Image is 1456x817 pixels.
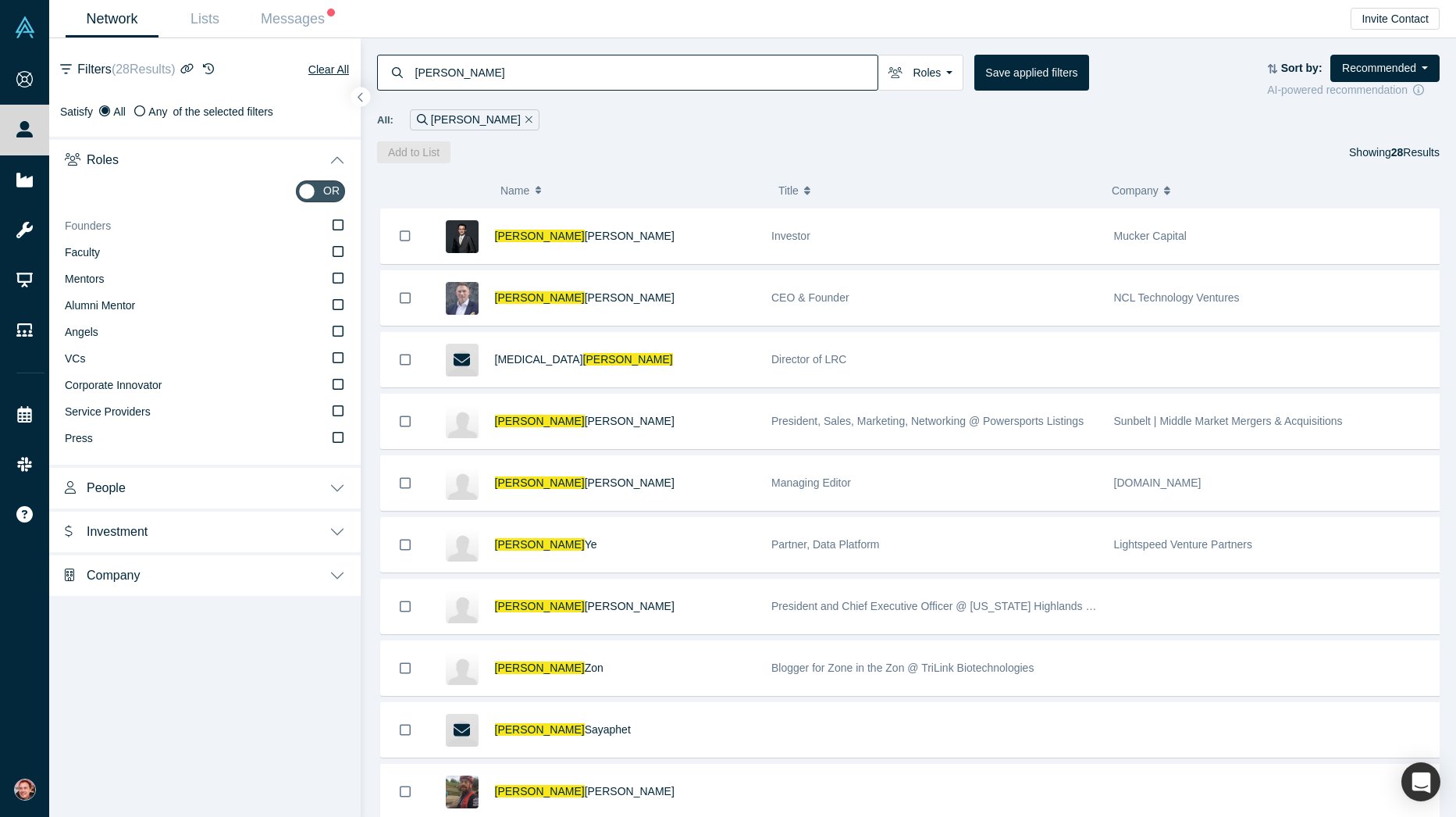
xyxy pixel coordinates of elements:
div: AI-powered recommendation [1267,82,1440,98]
span: CEO & Founder [771,291,849,304]
span: [PERSON_NAME] [495,600,585,612]
button: Bookmark [381,580,429,633]
button: Roles [878,55,963,91]
span: Investment [87,524,148,539]
button: Invite Contact [1351,8,1440,30]
span: Zon [585,662,603,674]
button: Title [778,174,1095,207]
button: Bookmark [381,394,429,448]
img: Jerry Rickett's Profile Image [446,590,479,623]
span: [PERSON_NAME] [495,538,585,551]
span: [PERSON_NAME] [495,723,585,736]
span: Company [1112,174,1159,207]
button: Bookmark [381,456,429,510]
span: All: [377,112,393,128]
span: Corporate Innovator [65,379,162,391]
span: [PERSON_NAME] [585,600,675,612]
button: Bookmark [381,641,429,695]
img: Jerry Zon's Profile Image [446,652,479,685]
img: Jerry Ye's Profile Image [446,529,479,562]
input: Search by name, title, company, summary, expertise, investment criteria or topics of focus [414,54,878,91]
button: People [49,465,361,508]
strong: 28 [1391,146,1404,159]
span: People [87,480,126,495]
span: Mentors [65,273,105,285]
button: Remove Filter [521,111,532,129]
button: Bookmark [381,703,429,757]
button: Recommended [1330,55,1440,82]
button: Company [49,552,361,596]
button: Bookmark [381,209,429,263]
a: [PERSON_NAME]Sayaphet [495,723,631,736]
span: ( 28 Results) [112,62,176,76]
a: Network [66,1,158,37]
span: [PERSON_NAME] [495,415,585,427]
span: [PERSON_NAME] [585,415,675,427]
div: [PERSON_NAME] [410,109,539,130]
span: Managing Editor [771,476,851,489]
span: Ye [585,538,597,551]
a: [PERSON_NAME][PERSON_NAME] [495,230,675,242]
span: [DOMAIN_NAME] [1114,476,1201,489]
a: [PERSON_NAME][PERSON_NAME] [495,785,675,797]
span: Blogger for Zone in the Zon @ TriLink Biotechnologies [771,662,1034,674]
span: All [113,105,126,118]
a: [PERSON_NAME]Ye [495,538,597,551]
span: Partner, Data Platform [771,538,880,551]
span: Service Providers [65,405,151,418]
span: [PERSON_NAME] [585,476,675,489]
a: [MEDICAL_DATA][PERSON_NAME] [495,353,673,366]
button: Save applied filters [974,55,1088,91]
span: Press [65,432,93,444]
span: [PERSON_NAME] [585,785,675,797]
a: Lists [158,1,251,37]
a: Messages [251,1,344,37]
span: Director of LRC [771,353,846,366]
img: Alexander Sugakov's Account [14,779,36,801]
span: Mucker Capital [1114,230,1187,242]
span: Sayaphet [585,723,631,736]
a: [PERSON_NAME][PERSON_NAME] [495,476,675,489]
strong: Sort by: [1281,62,1323,74]
a: [PERSON_NAME][PERSON_NAME] [495,600,675,612]
span: Faculty [65,246,100,259]
button: Clear All [308,60,350,79]
button: Name [500,174,762,207]
span: Company [87,568,140,583]
span: [PERSON_NAME] [495,291,585,304]
span: Filters [77,60,175,79]
button: Investment [49,508,361,552]
span: Title [778,174,799,207]
span: [PERSON_NAME] [585,230,675,242]
span: Angels [65,326,98,338]
a: [PERSON_NAME]Zon [495,662,603,674]
div: Satisfy of the selected filters [60,104,350,120]
span: Name [500,174,529,207]
span: NCL Technology Ventures [1114,291,1240,304]
img: Jerry Kronenberg's Profile Image [446,467,479,500]
span: President and Chief Executive Officer @ [US_STATE] Highlands Investment Company [771,600,1189,612]
img: Jerry Szopinski's Profile Image [446,405,479,438]
img: Jerry Biggs's Profile Image [446,282,479,315]
span: [PERSON_NAME] [585,291,675,304]
button: Add to List [377,141,450,163]
button: Bookmark [381,333,429,387]
span: Lightspeed Venture Partners [1114,538,1252,551]
div: Showing [1349,141,1440,163]
span: [PERSON_NAME] [495,662,585,674]
span: Results [1391,146,1440,159]
span: [PERSON_NAME] [583,353,673,366]
img: Jerry McGlynn's Profile Image [446,776,479,808]
button: Company [1112,174,1429,207]
a: [PERSON_NAME][PERSON_NAME] [495,415,675,427]
span: Alumni Mentor [65,299,135,312]
a: [PERSON_NAME][PERSON_NAME] [495,291,675,304]
span: [PERSON_NAME] [495,230,585,242]
span: Any [148,105,167,118]
span: President, Sales, Marketing, Networking @ Powersports Listings [771,415,1084,427]
button: Bookmark [381,271,429,325]
span: [PERSON_NAME] [495,476,585,489]
span: [MEDICAL_DATA] [495,353,583,366]
button: Roles [49,137,361,180]
button: Bookmark [381,518,429,572]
